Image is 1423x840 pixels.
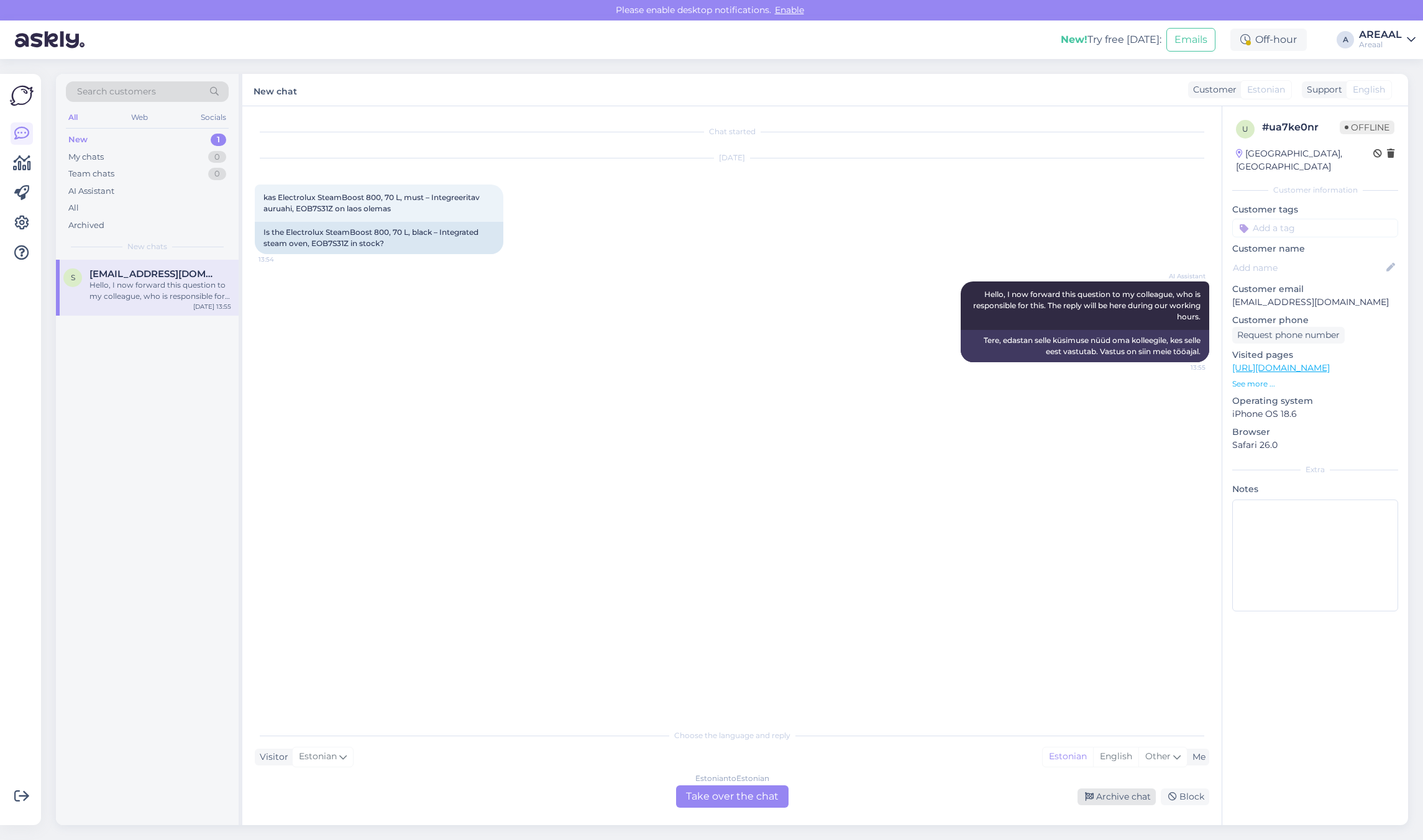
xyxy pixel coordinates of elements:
img: Askly Logo [10,84,34,107]
div: Estonian [1043,747,1093,766]
span: silver.ratnik@outlook.com [89,268,219,280]
div: 1 [211,134,226,146]
div: AREAAL [1359,30,1402,40]
p: Safari 26.0 [1232,439,1398,452]
div: # ua7ke0nr [1262,120,1340,135]
div: Chat started [255,126,1209,137]
div: Extra [1232,464,1398,475]
p: Browser [1232,426,1398,439]
div: [GEOGRAPHIC_DATA], [GEOGRAPHIC_DATA] [1236,147,1373,173]
span: Search customers [77,85,156,98]
p: See more ... [1232,378,1398,390]
span: s [71,273,75,282]
div: Choose the language and reply [255,730,1209,741]
div: Team chats [68,168,114,180]
div: Block [1161,788,1209,805]
input: Add name [1233,261,1384,275]
input: Add a tag [1232,219,1398,237]
div: [DATE] 13:55 [193,302,231,311]
span: Enable [771,4,808,16]
p: [EMAIL_ADDRESS][DOMAIN_NAME] [1232,296,1398,309]
span: kas Electrolux SteamBoost 800, 70 L, must – Integreeritav auruahi, EOB7S31Z on laos olemas [263,193,482,213]
div: [DATE] [255,152,1209,163]
div: Request phone number [1232,327,1345,344]
div: Areaal [1359,40,1402,50]
span: 13:54 [259,255,305,264]
div: 0 [208,168,226,180]
div: Tere, edastan selle küsimuse nüüd oma kolleegile, kes selle eest vastutab. Vastus on siin meie tö... [961,330,1209,362]
div: All [66,109,80,126]
p: Customer email [1232,283,1398,296]
span: Other [1145,751,1171,762]
p: iPhone OS 18.6 [1232,408,1398,421]
div: AI Assistant [68,185,114,198]
div: Visitor [255,751,288,764]
div: Take over the chat [676,785,789,808]
div: Socials [198,109,229,126]
span: u [1242,124,1248,134]
div: Web [129,109,150,126]
p: Customer phone [1232,314,1398,327]
span: Estonian [299,750,337,764]
div: Hello, I now forward this question to my colleague, who is responsible for this. The reply will b... [89,280,231,302]
span: New chats [127,241,167,252]
div: Customer information [1232,185,1398,196]
p: Customer name [1232,242,1398,255]
p: Notes [1232,483,1398,496]
div: Customer [1188,83,1237,96]
span: AI Assistant [1159,272,1206,281]
a: AREAALAreaal [1359,30,1416,50]
p: Operating system [1232,395,1398,408]
label: New chat [254,81,297,98]
span: English [1353,83,1385,96]
div: Try free [DATE]: [1061,32,1161,47]
div: Archive chat [1078,788,1156,805]
b: New! [1061,34,1087,45]
div: Archived [68,219,104,232]
p: Customer tags [1232,203,1398,216]
a: [URL][DOMAIN_NAME] [1232,362,1330,373]
p: Visited pages [1232,349,1398,362]
div: Estonian to Estonian [695,773,769,784]
span: Estonian [1247,83,1285,96]
div: Is the Electrolux SteamBoost 800, 70 L, black – Integrated steam oven, EOB7S31Z in stock? [255,222,503,254]
div: A [1337,31,1354,48]
div: Off-hour [1230,29,1307,51]
button: Emails [1166,28,1215,52]
div: Support [1302,83,1342,96]
span: Offline [1340,121,1394,134]
span: 13:55 [1159,363,1206,372]
div: 0 [208,151,226,163]
span: Hello, I now forward this question to my colleague, who is responsible for this. The reply will b... [973,290,1202,321]
div: All [68,202,79,214]
div: My chats [68,151,104,163]
div: New [68,134,88,146]
div: Me [1187,751,1206,764]
div: English [1093,747,1138,766]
